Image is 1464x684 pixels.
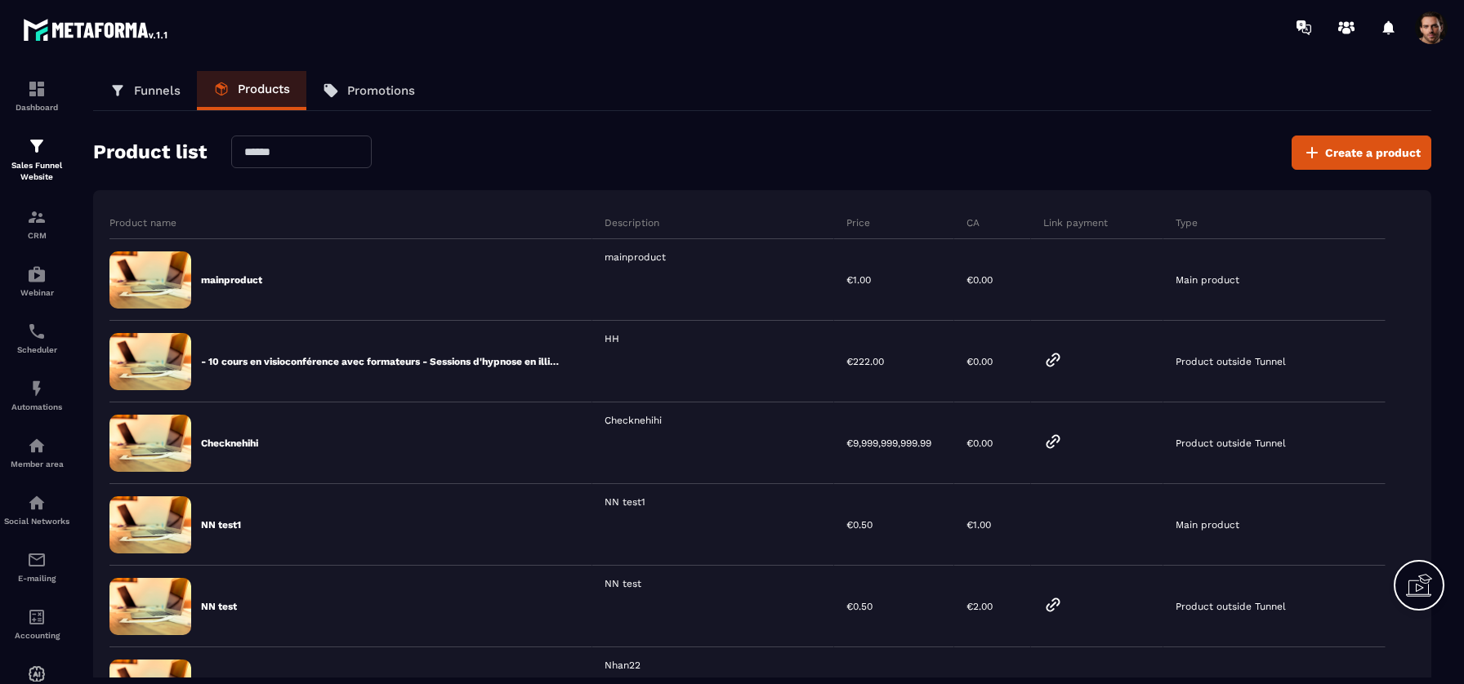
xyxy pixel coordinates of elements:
[201,600,237,613] p: NN test
[966,216,980,229] p: CA
[27,664,47,684] img: automations
[4,103,69,112] p: Dashboard
[4,288,69,297] p: Webinar
[27,322,47,341] img: scheduler
[1292,135,1431,170] button: Create a product
[23,15,170,44] img: logo
[4,124,69,195] a: formationformationSales Funnel Website
[27,607,47,627] img: accountant
[4,231,69,240] p: CRM
[1043,216,1108,229] p: Link payment
[27,436,47,455] img: automations
[1176,519,1239,531] p: Main product
[238,82,290,96] p: Products
[4,366,69,424] a: automationsautomationsAutomations
[605,216,659,229] p: Description
[4,424,69,481] a: automationsautomationsMember area
[4,309,69,366] a: schedulerschedulerScheduler
[1176,601,1286,612] p: Product outside Tunnel
[4,517,69,526] p: Social Networks
[93,71,197,110] a: Funnels
[4,481,69,538] a: social-networksocial-networkSocial Networks
[1325,144,1421,161] span: Create a product
[4,460,69,469] p: Member area
[4,345,69,354] p: Scheduler
[93,135,207,170] h2: Product list
[27,136,47,156] img: formation
[109,251,191,309] img: formation-default-image.91678625.jpeg
[27,264,47,284] img: automations
[109,333,191,390] img: formation-default-image.91678625.jpeg
[1176,356,1286,367] p: Product outside Tunnel
[201,437,258,450] p: Checknehihi
[846,216,870,229] p: Price
[109,578,191,635] img: formation-default-image.91678625.jpeg
[27,550,47,570] img: email
[109,496,191,553] img: formation-default-image.91678625.jpeg
[4,631,69,640] p: Accounting
[4,160,69,183] p: Sales Funnel Website
[4,595,69,652] a: accountantaccountantAccounting
[4,538,69,595] a: emailemailE-mailing
[27,207,47,227] img: formation
[109,216,176,229] p: Product name
[4,402,69,411] p: Automations
[1176,216,1198,229] p: Type
[201,273,262,286] p: mainproduct
[4,574,69,583] p: E-mailing
[201,518,241,531] p: NN test1
[4,252,69,309] a: automationsautomationsWebinar
[1176,274,1239,286] p: Main product
[347,83,415,98] p: Promotions
[27,79,47,99] img: formation
[109,415,191,472] img: formation-default-image.91678625.jpeg
[4,67,69,124] a: formationformationDashboard
[1176,437,1286,449] p: Product outside Tunnel
[27,379,47,398] img: automations
[134,83,181,98] p: Funnels
[4,195,69,252] a: formationformationCRM
[201,355,567,368] p: - 10 cours en visioconférence avec formateurs - Sessions d'hypnose en illimité sur 1 an - Modules...
[306,71,431,110] a: Promotions
[27,493,47,513] img: social-network
[197,71,306,110] a: Products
